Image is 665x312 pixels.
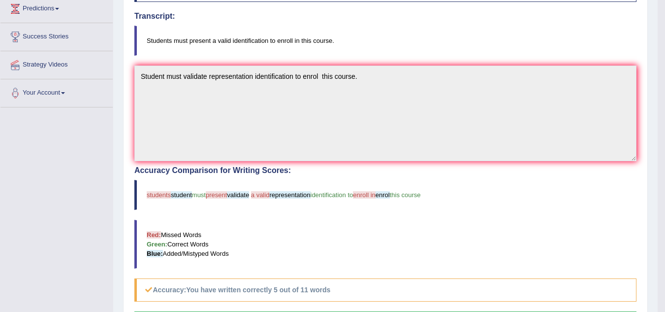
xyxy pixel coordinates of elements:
[227,191,249,199] span: validate
[134,220,636,269] blockquote: Missed Words Correct Words Added/Mistyped Words
[134,166,636,175] h4: Accuracy Comparison for Writing Scores:
[251,191,270,199] span: a valid
[0,51,113,76] a: Strategy Videos
[390,191,421,199] span: this course
[376,191,390,199] span: enrol
[147,241,167,248] b: Green:
[206,191,227,199] span: present
[311,191,353,199] span: identification to
[134,26,636,56] blockquote: Students must present a valid identification to enroll in this course.
[134,278,636,302] h5: Accuracy:
[192,191,206,199] span: must
[147,191,171,199] span: students
[0,79,113,104] a: Your Account
[186,286,330,294] b: You have written correctly 5 out of 11 words
[269,191,310,199] span: representation
[147,250,163,257] b: Blue:
[147,231,161,239] b: Red:
[353,191,376,199] span: enroll in
[0,23,113,48] a: Success Stories
[171,191,192,199] span: student
[134,12,636,21] h4: Transcript:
